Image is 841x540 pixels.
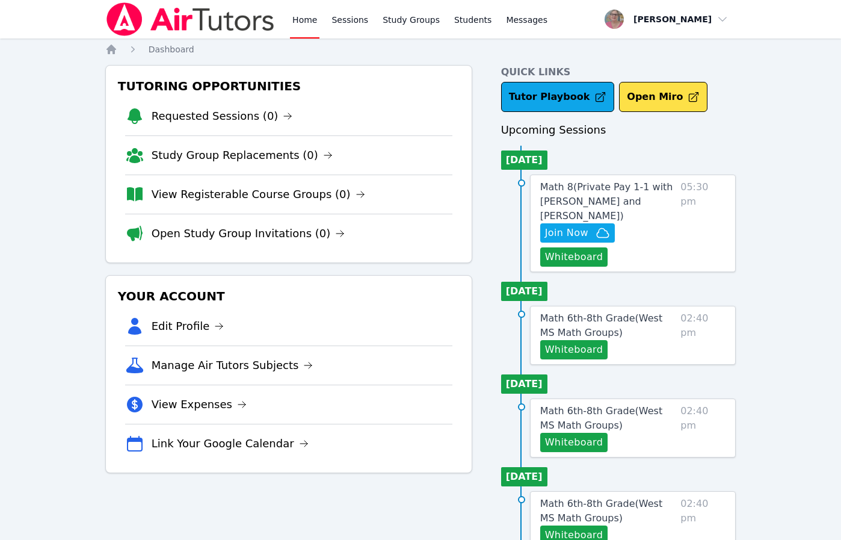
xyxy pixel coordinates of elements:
[619,82,707,112] button: Open Miro
[152,225,345,242] a: Open Study Group Invitations (0)
[149,43,194,55] a: Dashboard
[501,122,736,138] h3: Upcoming Sessions
[540,247,608,267] button: Whiteboard
[540,340,608,359] button: Whiteboard
[152,108,293,125] a: Requested Sessions (0)
[152,147,333,164] a: Study Group Replacements (0)
[540,498,663,524] span: Math 6th-8th Grade ( West MS Math Groups )
[540,433,608,452] button: Whiteboard
[152,357,313,374] a: Manage Air Tutors Subjects
[501,282,547,301] li: [DATE]
[152,186,365,203] a: View Registerable Course Groups (0)
[501,65,736,79] h4: Quick Links
[152,435,309,452] a: Link Your Google Calendar
[680,404,725,452] span: 02:40 pm
[540,497,676,526] a: Math 6th-8th Grade(West MS Math Groups)
[501,82,615,112] a: Tutor Playbook
[540,405,663,431] span: Math 6th-8th Grade ( West MS Math Groups )
[152,396,247,413] a: View Expenses
[152,318,224,335] a: Edit Profile
[540,181,673,222] span: Math 8 ( Private Pay 1-1 with [PERSON_NAME] and [PERSON_NAME] )
[540,404,676,433] a: Math 6th-8th Grade(West MS Math Groups)
[540,180,676,223] a: Math 8(Private Pay 1-1 with [PERSON_NAME] and [PERSON_NAME])
[540,223,615,243] button: Join Now
[116,75,462,97] h3: Tutoring Opportunities
[501,151,547,170] li: [DATE]
[501,467,547,486] li: [DATE]
[501,374,547,394] li: [DATE]
[540,311,676,340] a: Math 6th-8th Grade(West MS Math Groups)
[506,14,547,26] span: Messages
[116,285,462,307] h3: Your Account
[545,226,588,240] span: Join Now
[540,312,663,338] span: Math 6th-8th Grade ( West MS Math Groups )
[680,311,725,359] span: 02:40 pm
[680,180,725,267] span: 05:30 pm
[105,2,276,36] img: Air Tutors
[149,45,194,54] span: Dashboard
[105,43,736,55] nav: Breadcrumb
